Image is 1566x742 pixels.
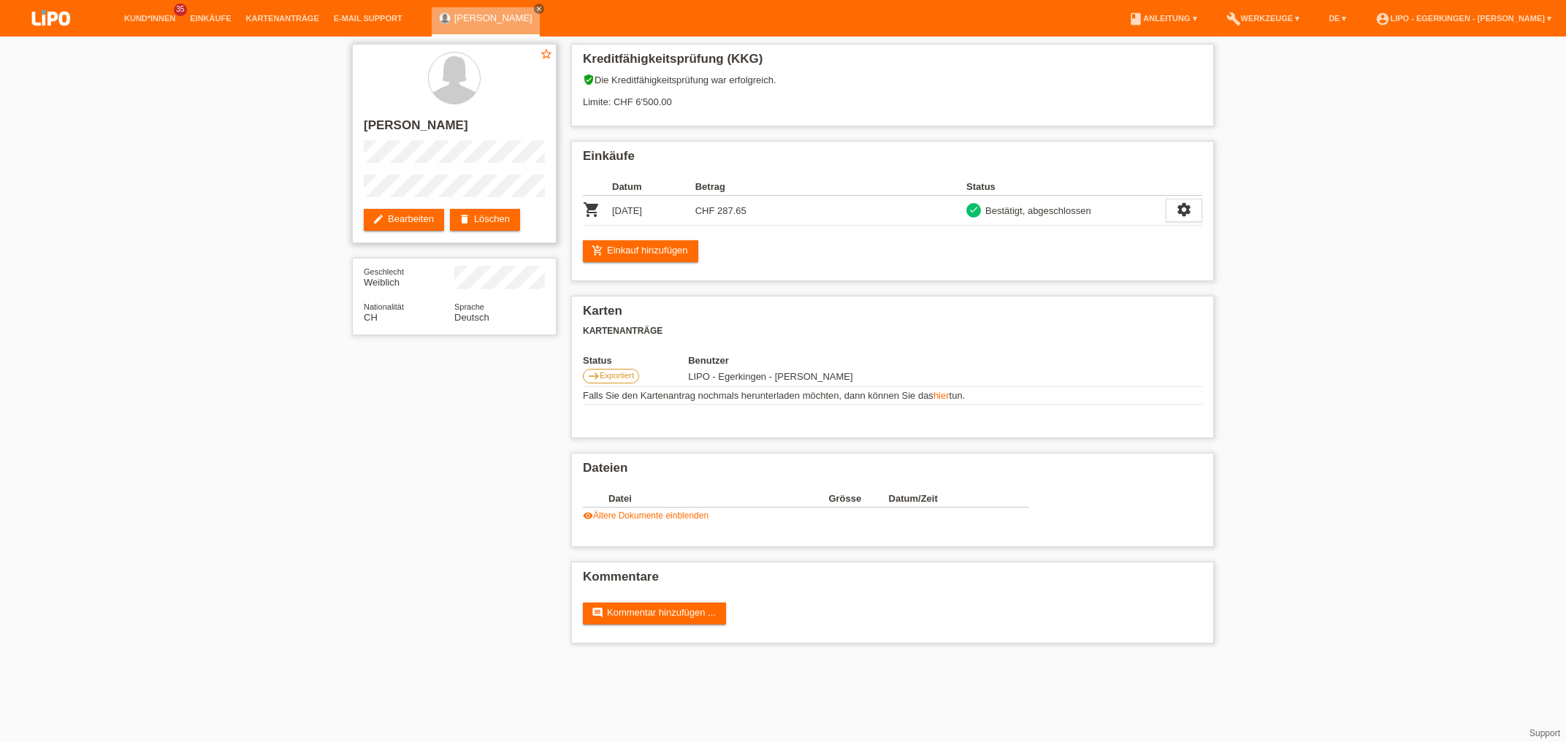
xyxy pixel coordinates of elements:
[364,209,444,231] a: editBearbeiten
[583,570,1202,592] h2: Kommentare
[981,203,1091,218] div: Bestätigt, abgeschlossen
[583,74,595,85] i: verified_user
[117,14,183,23] a: Kund*innen
[1128,12,1143,26] i: book
[459,213,470,225] i: delete
[889,490,1009,508] th: Datum/Zeit
[1529,728,1560,738] a: Support
[695,196,779,226] td: CHF 287.65
[239,14,326,23] a: Kartenanträge
[583,603,726,624] a: commentKommentar hinzufügen ...
[540,47,553,63] a: star_border
[969,204,979,215] i: check
[583,387,1202,405] td: Falls Sie den Kartenantrag nochmals herunterladen möchten, dann können Sie das tun.
[1121,14,1204,23] a: bookAnleitung ▾
[695,178,779,196] th: Betrag
[1226,12,1241,26] i: build
[364,312,378,323] span: Schweiz
[364,266,454,288] div: Weiblich
[688,371,852,382] span: 21.04.2025
[326,14,410,23] a: E-Mail Support
[592,245,603,256] i: add_shopping_cart
[583,510,593,521] i: visibility
[933,390,950,401] a: hier
[454,312,489,323] span: Deutsch
[583,52,1202,74] h2: Kreditfähigkeitsprüfung (KKG)
[583,240,698,262] a: add_shopping_cartEinkauf hinzufügen
[1368,14,1559,23] a: account_circleLIPO - Egerkingen - [PERSON_NAME] ▾
[183,14,238,23] a: Einkäufe
[966,178,1166,196] th: Status
[15,30,88,41] a: LIPO pay
[454,12,532,23] a: [PERSON_NAME]
[608,490,828,508] th: Datei
[534,4,544,14] a: close
[364,302,404,311] span: Nationalität
[454,302,484,311] span: Sprache
[583,304,1202,326] h2: Karten
[1176,202,1192,218] i: settings
[600,371,634,380] span: Exportiert
[828,490,888,508] th: Grösse
[583,510,708,521] a: visibilityÄltere Dokumente einblenden
[583,201,600,218] i: POSP00021117
[535,5,543,12] i: close
[588,370,600,382] i: east
[583,461,1202,483] h2: Dateien
[583,149,1202,171] h2: Einkäufe
[364,267,404,276] span: Geschlecht
[612,178,695,196] th: Datum
[583,326,1202,337] h3: Kartenanträge
[583,355,688,366] th: Status
[540,47,553,61] i: star_border
[1375,12,1390,26] i: account_circle
[592,607,603,619] i: comment
[612,196,695,226] td: [DATE]
[364,118,545,140] h2: [PERSON_NAME]
[450,209,520,231] a: deleteLöschen
[1321,14,1353,23] a: DE ▾
[1219,14,1307,23] a: buildWerkzeuge ▾
[174,4,187,16] span: 35
[688,355,936,366] th: Benutzer
[583,74,1202,118] div: Die Kreditfähigkeitsprüfung war erfolgreich. Limite: CHF 6'500.00
[373,213,384,225] i: edit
